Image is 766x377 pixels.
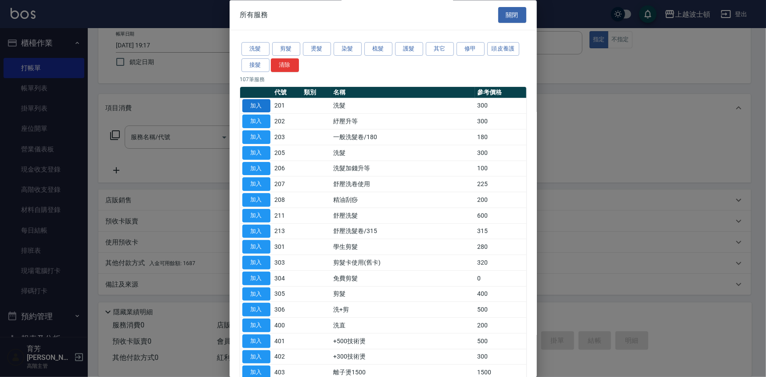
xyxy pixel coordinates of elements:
button: 加入 [242,99,270,113]
td: 401 [273,334,302,349]
td: 203 [273,129,302,145]
td: 305 [273,287,302,302]
td: 206 [273,161,302,177]
td: +500技術燙 [331,334,475,349]
button: 加入 [242,256,270,270]
td: 211 [273,208,302,224]
button: 梳髮 [364,43,392,56]
td: 180 [475,129,526,145]
td: 一般洗髮卷/180 [331,129,475,145]
td: 208 [273,192,302,208]
button: 加入 [242,350,270,364]
td: 201 [273,98,302,114]
button: 其它 [426,43,454,56]
td: 300 [475,114,526,129]
td: 304 [273,271,302,287]
button: 剪髮 [272,43,300,56]
td: 精油刮痧 [331,192,475,208]
button: 修甲 [457,43,485,56]
span: 所有服務 [240,11,268,19]
button: 加入 [242,241,270,254]
button: 燙髮 [303,43,331,56]
td: 205 [273,145,302,161]
td: 300 [475,98,526,114]
td: 100 [475,161,526,177]
button: 加入 [242,131,270,144]
td: 303 [273,255,302,271]
th: 代號 [273,87,302,98]
td: 200 [475,192,526,208]
button: 加入 [242,225,270,238]
button: 加入 [242,287,270,301]
button: 加入 [242,162,270,176]
td: 洗+剪 [331,302,475,318]
td: 320 [475,255,526,271]
button: 接髮 [241,58,270,72]
button: 加入 [242,194,270,207]
td: 225 [475,176,526,192]
td: +300技術燙 [331,349,475,365]
td: 學生剪髮 [331,239,475,255]
td: 402 [273,349,302,365]
button: 加入 [242,334,270,348]
td: 301 [273,239,302,255]
td: 0 [475,271,526,287]
td: 280 [475,239,526,255]
button: 護髮 [395,43,423,56]
th: 名稱 [331,87,475,98]
button: 加入 [242,209,270,223]
td: 舒壓洗卷使用 [331,176,475,192]
p: 107 筆服務 [240,75,526,83]
td: 400 [273,318,302,334]
button: 加入 [242,272,270,285]
td: 400 [475,287,526,302]
button: 加入 [242,178,270,191]
td: 300 [475,349,526,365]
button: 染髮 [334,43,362,56]
td: 紓壓升等 [331,114,475,129]
td: 315 [475,224,526,240]
button: 清除 [271,58,299,72]
th: 參考價格 [475,87,526,98]
td: 500 [475,334,526,349]
td: 洗髮 [331,145,475,161]
th: 類別 [302,87,331,98]
td: 500 [475,302,526,318]
td: 剪髮 [331,287,475,302]
button: 加入 [242,115,270,129]
button: 加入 [242,146,270,160]
button: 關閉 [498,7,526,23]
td: 洗髮 [331,98,475,114]
button: 加入 [242,303,270,317]
td: 306 [273,302,302,318]
td: 600 [475,208,526,224]
td: 300 [475,145,526,161]
button: 頭皮養護 [487,43,520,56]
td: 213 [273,224,302,240]
td: 洗直 [331,318,475,334]
td: 剪髮卡使用(舊卡) [331,255,475,271]
td: 舒壓洗髮卷/315 [331,224,475,240]
td: 舒壓洗髮 [331,208,475,224]
td: 200 [475,318,526,334]
td: 202 [273,114,302,129]
button: 加入 [242,319,270,333]
td: 洗髮加錢升等 [331,161,475,177]
td: 免費剪髮 [331,271,475,287]
td: 207 [273,176,302,192]
button: 洗髮 [241,43,270,56]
